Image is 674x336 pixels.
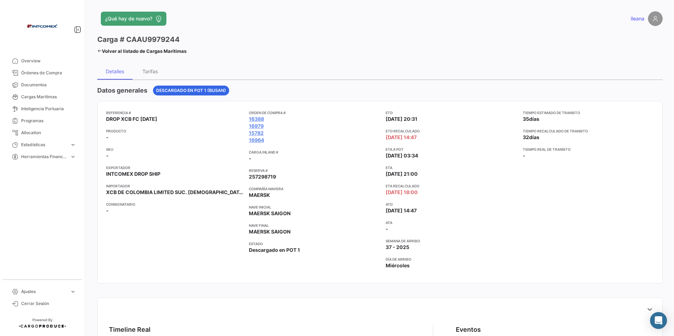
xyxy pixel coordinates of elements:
[386,110,517,116] app-card-info-title: ETD
[21,154,67,160] span: Herramientas Financieras
[249,192,270,199] span: MAERSK
[6,55,79,67] a: Overview
[386,183,517,189] app-card-info-title: ETA Recalculado
[529,134,539,140] span: días
[70,142,76,148] span: expand_more
[6,103,79,115] a: Inteligencia Portuaria
[106,207,109,214] span: -
[249,116,264,123] a: 16388
[386,238,517,244] app-card-info-title: Semana de Arribo
[523,147,654,152] app-card-info-title: Tiempo real de transito
[386,134,417,141] span: [DATE] 14:47
[386,128,517,134] app-card-info-title: ETD Recalculado
[249,247,300,254] span: Descargado en POT 1
[386,189,418,196] span: [DATE] 18:00
[106,152,109,159] span: -
[106,165,243,170] app-card-info-title: Exportador
[21,300,76,307] span: Cerrar Sesión
[386,201,517,207] app-card-info-title: ATD
[523,128,654,134] app-card-info-title: Tiempo recalculado de transito
[21,58,76,64] span: Overview
[249,149,380,155] app-card-info-title: Carga inland #
[70,154,76,160] span: expand_more
[6,79,79,91] a: Documentos
[6,91,79,103] a: Cargas Marítimas
[21,118,76,124] span: Programas
[249,241,380,247] app-card-info-title: Estado
[249,123,264,130] a: 16979
[106,128,243,134] app-card-info-title: Producto
[249,168,380,173] app-card-info-title: Reserva #
[70,288,76,295] span: expand_more
[156,87,226,94] span: Descargado en POT 1 (Busan)
[97,46,186,56] a: Volver al listado de Cargas Marítimas
[249,137,264,144] a: 16964
[106,189,243,196] span: XCB DE COLOMBIA LIMITED SUC. [DEMOGRAPHIC_DATA]
[523,134,529,140] span: 32
[21,70,76,76] span: Órdenes de Compra
[386,170,418,178] span: [DATE] 21:00
[386,225,388,232] span: -
[106,183,243,189] app-card-info-title: Importador
[6,67,79,79] a: Órdenes de Compra
[21,82,76,88] span: Documentos
[6,127,79,139] a: Allocation
[386,244,409,251] span: 37 - 2025
[6,115,79,127] a: Programas
[386,116,417,123] span: [DATE] 20:31
[106,110,243,116] app-card-info-title: Referencia #
[21,142,67,148] span: Estadísticas
[106,201,243,207] app-card-info-title: Consignatario
[650,312,667,329] div: Abrir Intercom Messenger
[386,207,417,214] span: [DATE] 14:47
[249,223,380,228] app-card-info-title: Nave final
[21,106,76,112] span: Inteligencia Portuaria
[106,134,109,141] span: -
[101,12,166,26] button: ¿Qué hay de nuevo?
[249,130,264,137] a: 15782
[386,256,517,262] app-card-info-title: Día de Arribo
[249,173,276,180] span: 257298719
[97,35,180,44] h3: Carga # CAAU9979244
[631,15,644,22] span: Ileana
[21,288,67,295] span: Ajustes
[25,8,60,44] img: intcomex.png
[21,94,76,100] span: Cargas Marítimas
[249,204,380,210] app-card-info-title: Nave inicial
[386,165,517,170] app-card-info-title: ETA
[97,86,147,95] h4: Datos generales
[648,11,663,26] img: placeholder-user.png
[106,147,243,152] app-card-info-title: SKU
[249,228,290,235] span: MAERSK SAIGON
[142,68,158,74] div: Tarifas
[106,170,160,178] span: INTCOMEX DROP SHIP
[523,110,654,116] app-card-info-title: Tiempo estimado de transito
[386,147,517,152] app-card-info-title: ETA a POT
[386,262,410,269] span: Miércoles
[109,325,151,335] div: Timeline Real
[249,186,380,192] app-card-info-title: Compañía naviera
[106,116,157,123] span: DROP XCB FC [DATE]
[523,153,525,158] span: -
[249,155,251,162] span: -
[21,130,76,136] span: Allocation
[386,220,517,225] app-card-info-title: ATA
[249,110,380,116] app-card-info-title: Orden de Compra #
[249,210,290,217] span: MAERSK SAIGON
[106,68,124,74] div: Detalles
[523,116,529,122] span: 35
[529,116,539,122] span: días
[105,15,152,22] span: ¿Qué hay de nuevo?
[386,152,418,159] span: [DATE] 03:34
[456,325,481,335] div: Eventos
